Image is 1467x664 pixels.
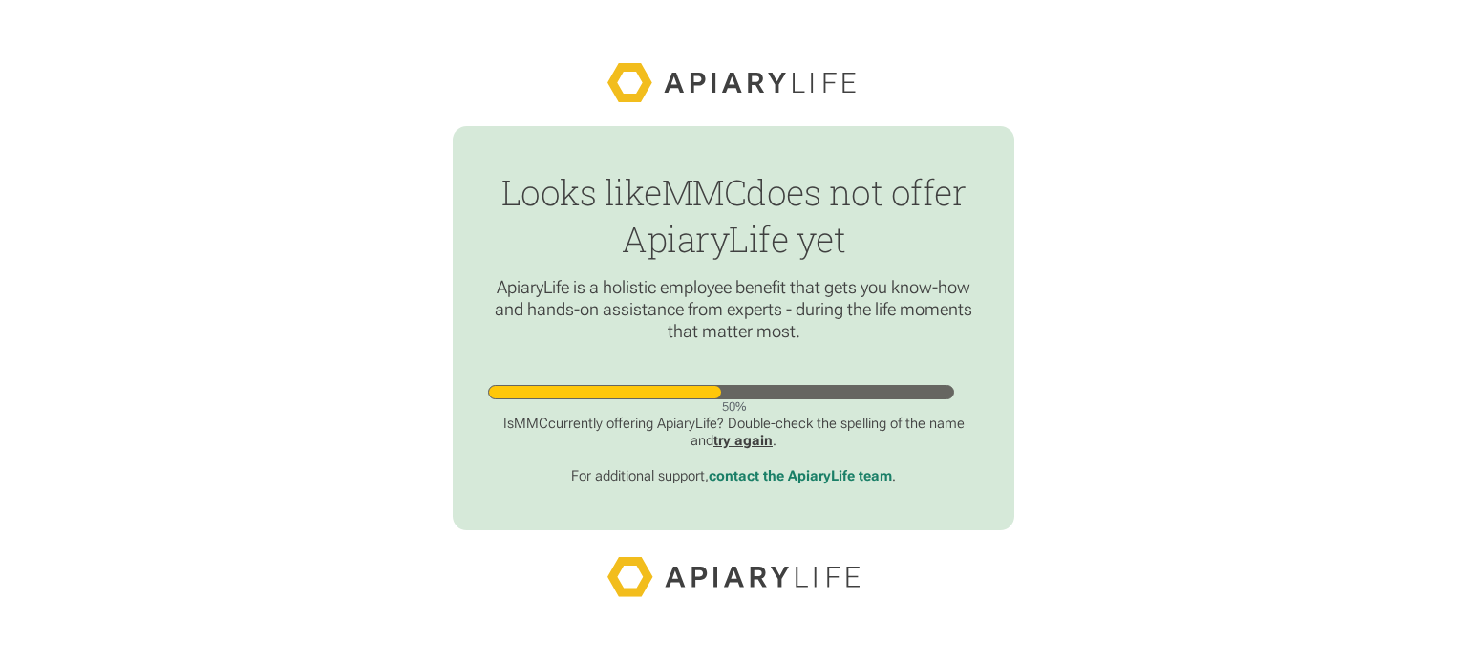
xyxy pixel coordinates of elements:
a: try again [713,432,773,449]
div: 50% [488,399,979,415]
h1: Looks like does not offer ApiaryLife yet [488,169,979,264]
p: For additional support, . [488,467,979,484]
p: Is currently offering ApiaryLife? Double-check the spelling of the name and . [488,415,979,450]
p: ApiaryLife is a holistic employee benefit that gets you know-how and hands-on assistance from exp... [488,277,979,343]
span: MMC [514,415,548,432]
span: MMC [662,169,747,215]
a: contact the ApiaryLife team [709,467,892,484]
